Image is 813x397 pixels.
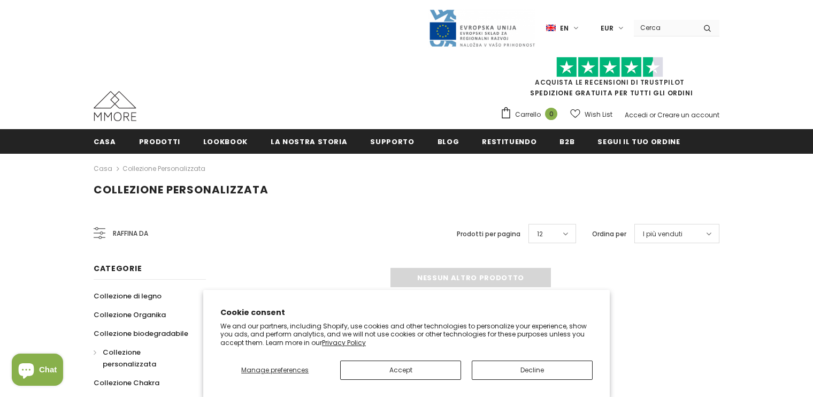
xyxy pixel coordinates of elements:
img: Casi MMORE [94,91,136,121]
span: Categorie [94,263,142,274]
a: supporto [370,129,414,153]
a: La nostra storia [271,129,347,153]
button: Decline [472,361,593,380]
span: Carrello [515,109,541,120]
a: Lookbook [203,129,248,153]
h2: Cookie consent [220,307,593,318]
img: Javni Razpis [428,9,535,48]
span: EUR [601,23,613,34]
a: Collezione Chakra [94,373,159,392]
a: Wish List [570,105,612,124]
label: Ordina per [592,229,626,239]
img: i-lang-1.png [546,24,556,33]
p: We and our partners, including Shopify, use cookies and other technologies to personalize your ex... [220,322,593,347]
a: Acquista le recensioni di TrustPilot [535,78,685,87]
span: Casa [94,137,116,147]
a: Segui il tuo ordine [597,129,680,153]
span: Raffina da [113,228,148,239]
a: Carrello 0 [500,107,563,123]
span: Blog [438,137,459,147]
span: Collezione personalizzata [94,182,269,197]
span: supporto [370,137,414,147]
input: Search Site [634,20,695,35]
span: Manage preferences [241,365,309,374]
a: Privacy Policy [322,338,366,347]
a: Prodotti [139,129,180,153]
a: Collezione Organika [94,305,166,324]
span: I più venduti [643,229,682,239]
span: 12 [537,229,543,239]
button: Accept [340,361,461,380]
span: B2B [559,137,574,147]
span: Lookbook [203,137,248,147]
a: Collezione personalizzata [122,164,205,173]
a: Casa [94,162,112,175]
a: Blog [438,129,459,153]
span: 0 [545,108,557,120]
span: Collezione personalizzata [103,347,156,369]
inbox-online-store-chat: Shopify online store chat [9,354,66,388]
a: Restituendo [482,129,536,153]
a: Accedi [625,110,648,119]
span: Collezione di legno [94,291,162,301]
span: SPEDIZIONE GRATUITA PER TUTTI GLI ORDINI [500,62,719,98]
a: Collezione di legno [94,287,162,305]
a: Creare un account [657,110,719,119]
a: B2B [559,129,574,153]
button: Manage preferences [220,361,329,380]
img: Fidati di Pilot Stars [556,57,663,78]
span: Collezione Chakra [94,378,159,388]
span: Collezione biodegradabile [94,328,188,339]
span: Collezione Organika [94,310,166,320]
span: Segui il tuo ordine [597,137,680,147]
label: Prodotti per pagina [457,229,520,239]
span: Restituendo [482,137,536,147]
span: Prodotti [139,137,180,147]
span: or [649,110,656,119]
a: Javni Razpis [428,23,535,32]
span: en [560,23,569,34]
a: Casa [94,129,116,153]
a: Collezione biodegradabile [94,324,188,343]
span: Wish List [585,109,612,120]
span: La nostra storia [271,137,347,147]
a: Collezione personalizzata [94,343,194,373]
